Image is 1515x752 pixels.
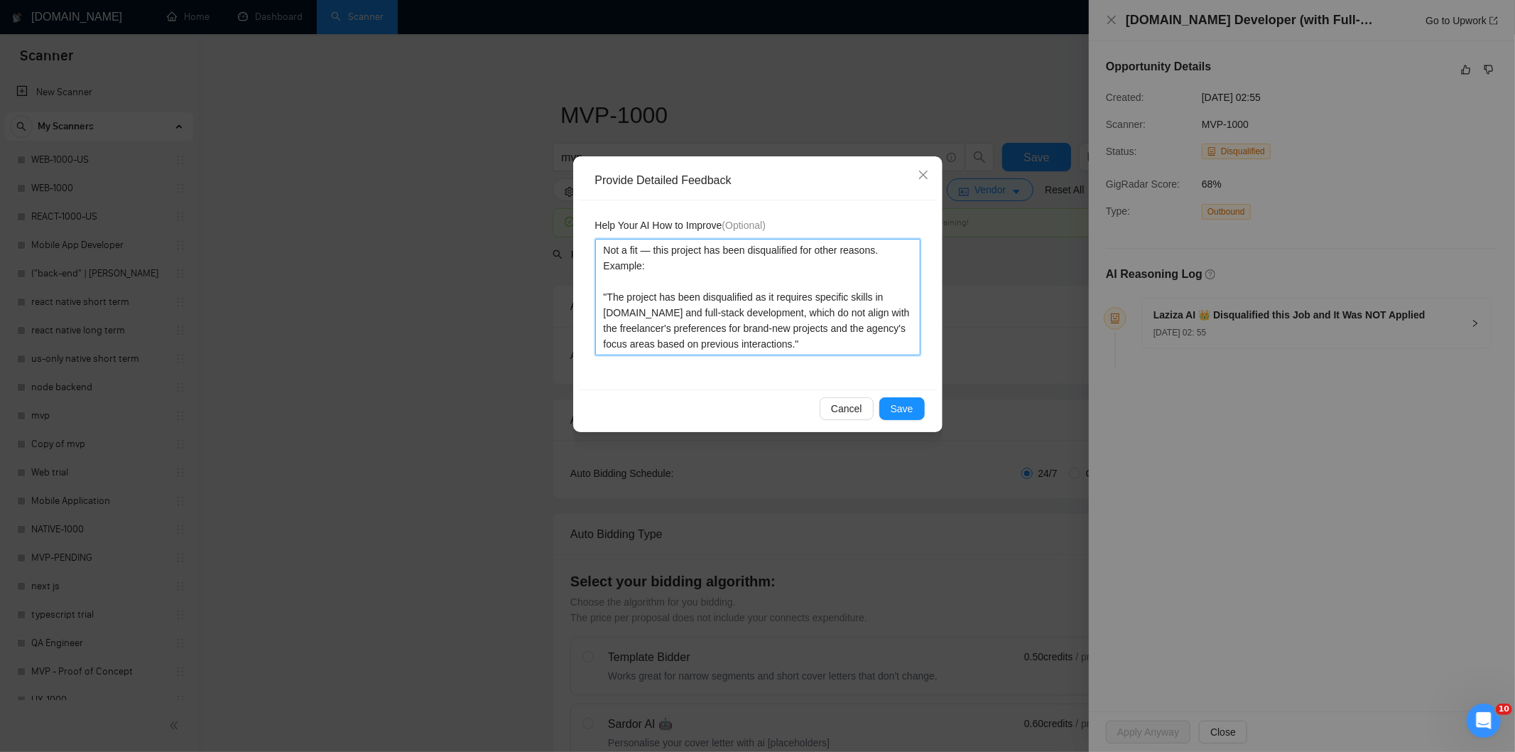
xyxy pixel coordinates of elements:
[879,397,925,420] button: Save
[595,217,766,233] span: Help Your AI How to Improve
[595,239,921,355] textarea: Not a fit — this project has been disqualified for other reasons. Example: "The project has been ...
[904,156,943,195] button: Close
[831,401,862,417] span: Cancel
[722,220,766,231] span: (Optional)
[891,401,913,417] span: Save
[820,397,874,420] button: Cancel
[1467,704,1501,738] iframe: Intercom live chat
[918,169,929,181] span: close
[1496,704,1512,715] span: 10
[595,173,930,188] div: Provide Detailed Feedback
